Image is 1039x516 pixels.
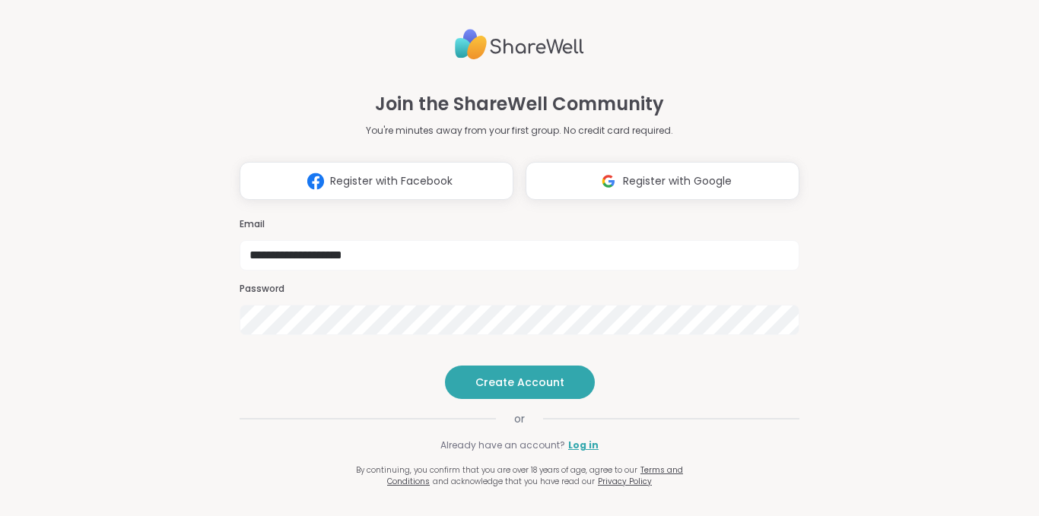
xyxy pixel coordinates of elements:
button: Register with Google [526,162,799,200]
span: and acknowledge that you have read our [433,476,595,487]
p: You're minutes away from your first group. No credit card required. [366,124,673,138]
h3: Password [240,283,799,296]
a: Terms and Conditions [387,464,683,487]
span: Create Account [475,375,564,390]
img: ShareWell Logo [455,23,584,66]
span: Already have an account? [440,438,565,452]
img: ShareWell Logomark [594,167,623,195]
span: Register with Facebook [330,173,453,189]
span: By continuing, you confirm that you are over 18 years of age, agree to our [356,464,637,476]
img: ShareWell Logomark [301,167,330,195]
button: Register with Facebook [240,162,513,200]
a: Privacy Policy [598,476,652,487]
h3: Email [240,218,799,231]
h1: Join the ShareWell Community [375,90,664,118]
button: Create Account [445,366,595,399]
span: Register with Google [623,173,732,189]
span: or [496,411,543,426]
a: Log in [568,438,599,452]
